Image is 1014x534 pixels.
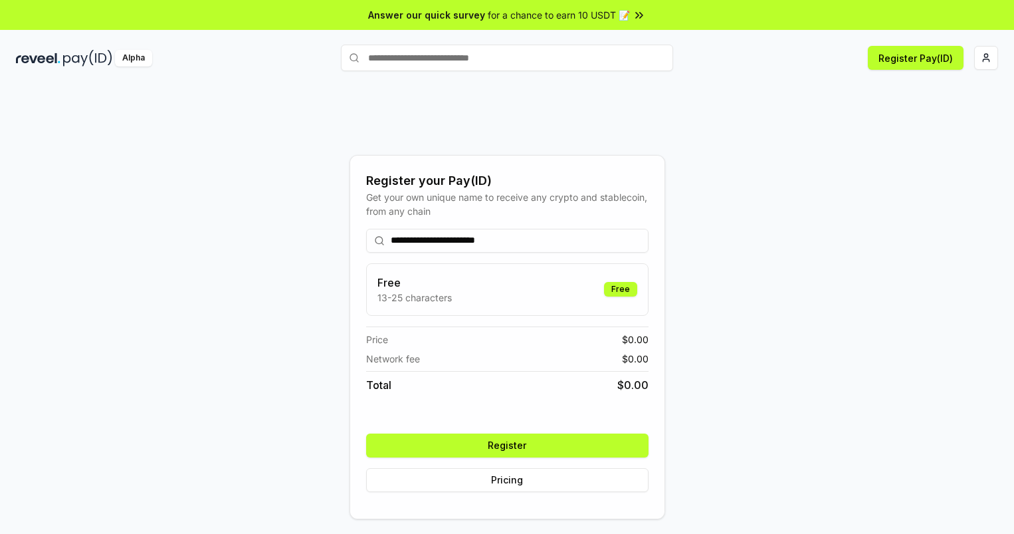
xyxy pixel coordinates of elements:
[488,8,630,22] span: for a chance to earn 10 USDT 📝
[366,468,649,492] button: Pricing
[366,434,649,458] button: Register
[366,190,649,218] div: Get your own unique name to receive any crypto and stablecoin, from any chain
[622,352,649,366] span: $ 0.00
[366,333,388,346] span: Price
[368,8,485,22] span: Answer our quick survey
[366,352,420,366] span: Network fee
[115,50,152,67] div: Alpha
[617,377,649,393] span: $ 0.00
[868,46,963,70] button: Register Pay(ID)
[366,377,391,393] span: Total
[377,291,452,305] p: 13-25 characters
[16,50,60,67] img: reveel_dark
[604,282,637,297] div: Free
[377,275,452,291] h3: Free
[366,172,649,190] div: Register your Pay(ID)
[622,333,649,346] span: $ 0.00
[63,50,112,67] img: pay_id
